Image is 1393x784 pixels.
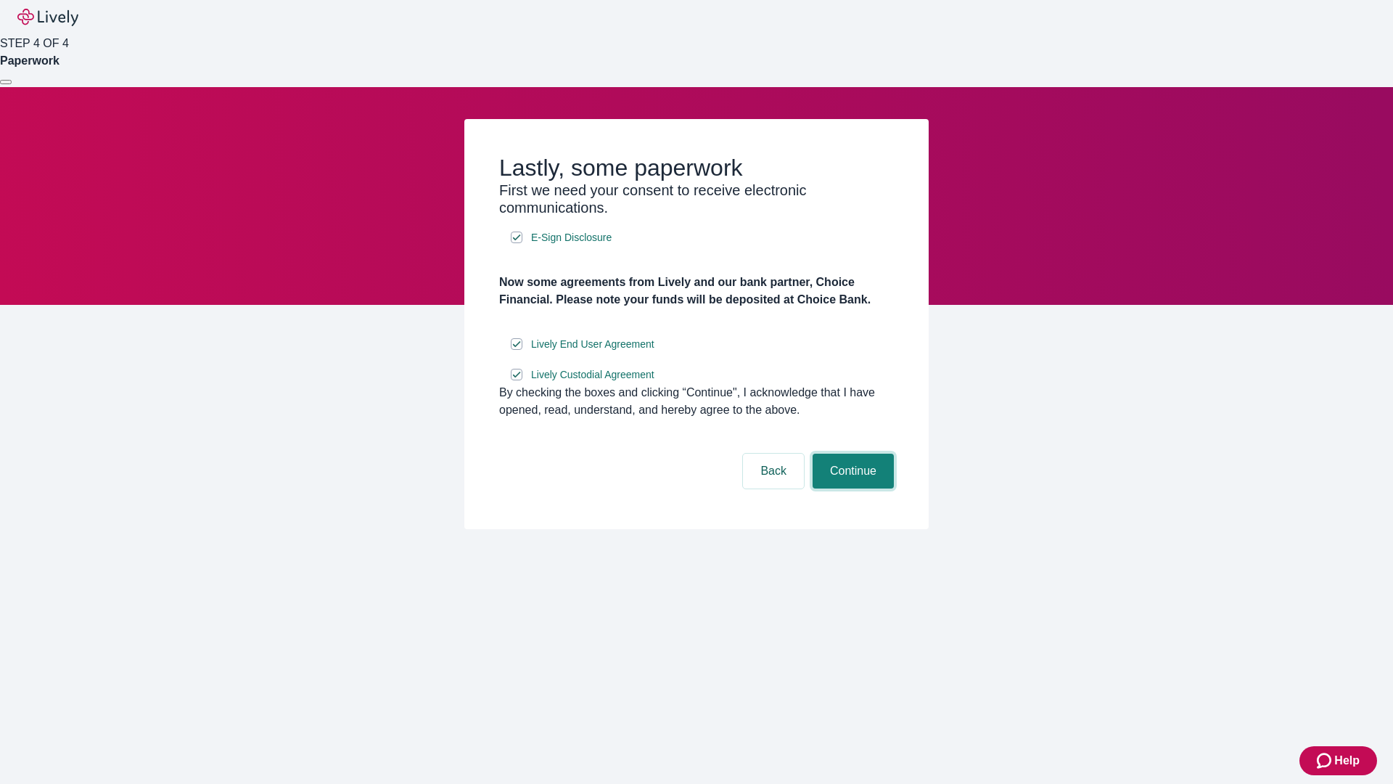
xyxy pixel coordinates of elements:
div: By checking the boxes and clicking “Continue", I acknowledge that I have opened, read, understand... [499,384,894,419]
span: E-Sign Disclosure [531,230,612,245]
h4: Now some agreements from Lively and our bank partner, Choice Financial. Please note your funds wi... [499,274,894,309]
img: Lively [17,9,78,26]
h2: Lastly, some paperwork [499,154,894,181]
h3: First we need your consent to receive electronic communications. [499,181,894,216]
span: Lively Custodial Agreement [531,367,654,383]
a: e-sign disclosure document [528,229,615,247]
svg: Zendesk support icon [1317,752,1334,769]
span: Lively End User Agreement [531,337,654,352]
a: e-sign disclosure document [528,335,657,354]
button: Back [743,454,804,489]
a: e-sign disclosure document [528,366,657,384]
button: Continue [813,454,894,489]
span: Help [1334,752,1360,769]
button: Zendesk support iconHelp [1299,746,1377,775]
